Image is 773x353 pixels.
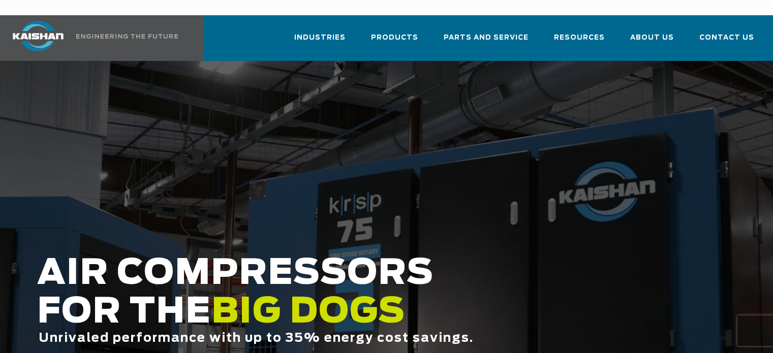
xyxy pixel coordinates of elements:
a: Parts and Service [444,24,529,59]
span: About Us [630,32,674,44]
a: Industries [294,24,346,59]
span: Products [371,32,418,44]
span: Contact Us [699,32,754,44]
span: Resources [554,32,605,44]
span: Industries [294,32,346,44]
a: Products [371,24,418,59]
a: Contact Us [699,24,754,59]
span: Unrivaled performance with up to 35% energy cost savings. [39,332,474,344]
span: BIG DOGS [211,295,406,330]
a: About Us [630,24,674,59]
a: Resources [554,24,605,59]
span: Parts and Service [444,32,529,44]
img: Engineering the future [76,34,178,39]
